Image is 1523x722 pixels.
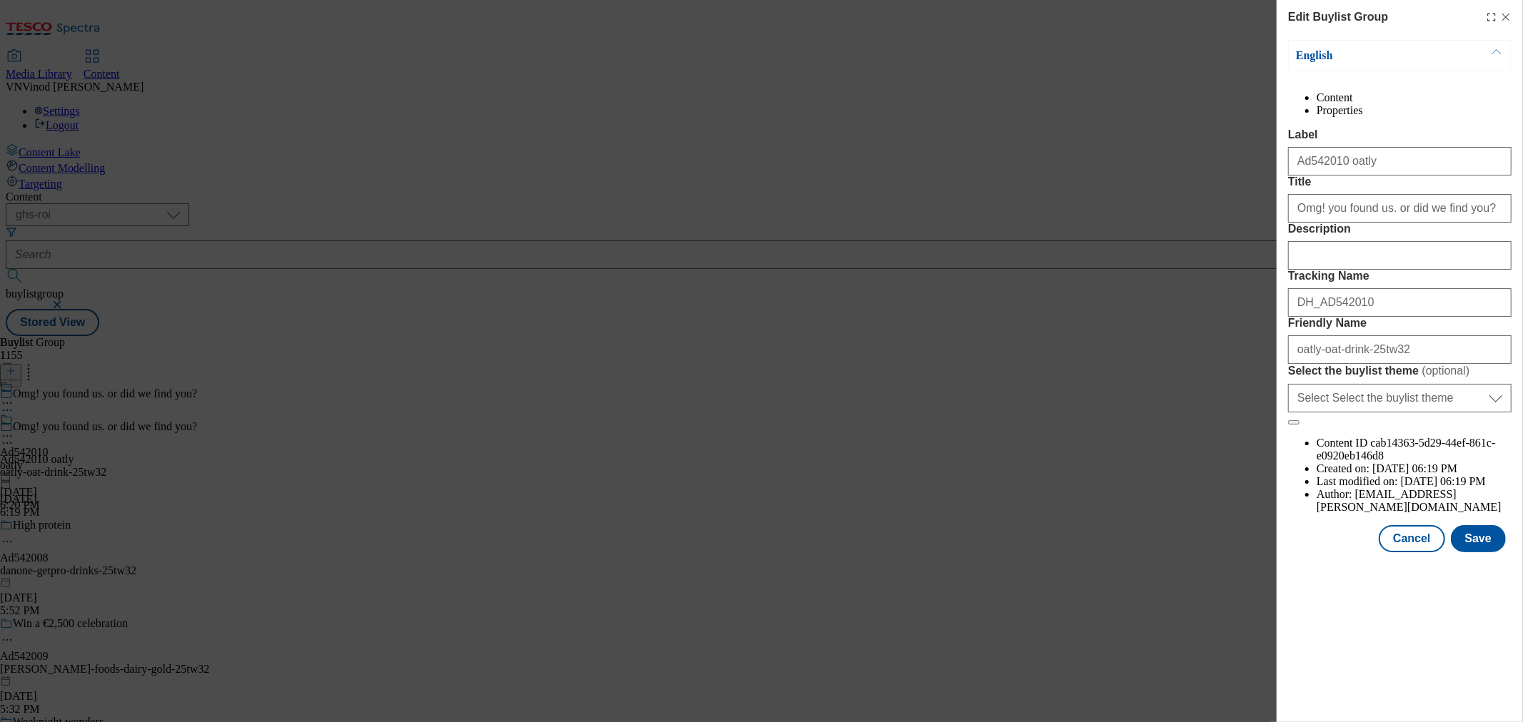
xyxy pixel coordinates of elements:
button: Cancel [1379,525,1444,552]
span: ( optional ) [1422,365,1470,377]
input: Enter Description [1288,241,1512,270]
li: Properties [1317,104,1512,117]
button: Save [1451,525,1506,552]
label: Label [1288,128,1512,141]
label: Select the buylist theme [1288,364,1512,378]
li: Created on: [1317,462,1512,475]
label: Tracking Name [1288,270,1512,283]
h4: Edit Buylist Group [1288,9,1388,26]
p: English [1296,49,1446,63]
span: [DATE] 06:19 PM [1372,462,1457,474]
label: Title [1288,176,1512,188]
input: Enter Label [1288,147,1512,176]
span: [DATE] 06:19 PM [1401,475,1486,487]
li: Last modified on: [1317,475,1512,488]
input: Enter Tracking Name [1288,288,1512,317]
input: Enter Title [1288,194,1512,223]
label: Description [1288,223,1512,235]
label: Friendly Name [1288,317,1512,330]
li: Content ID [1317,437,1512,462]
span: cab14363-5d29-44ef-861c-e0920eb146d8 [1317,437,1496,462]
li: Author: [1317,488,1512,514]
li: Content [1317,91,1512,104]
span: [EMAIL_ADDRESS][PERSON_NAME][DOMAIN_NAME] [1317,488,1502,513]
input: Enter Friendly Name [1288,335,1512,364]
